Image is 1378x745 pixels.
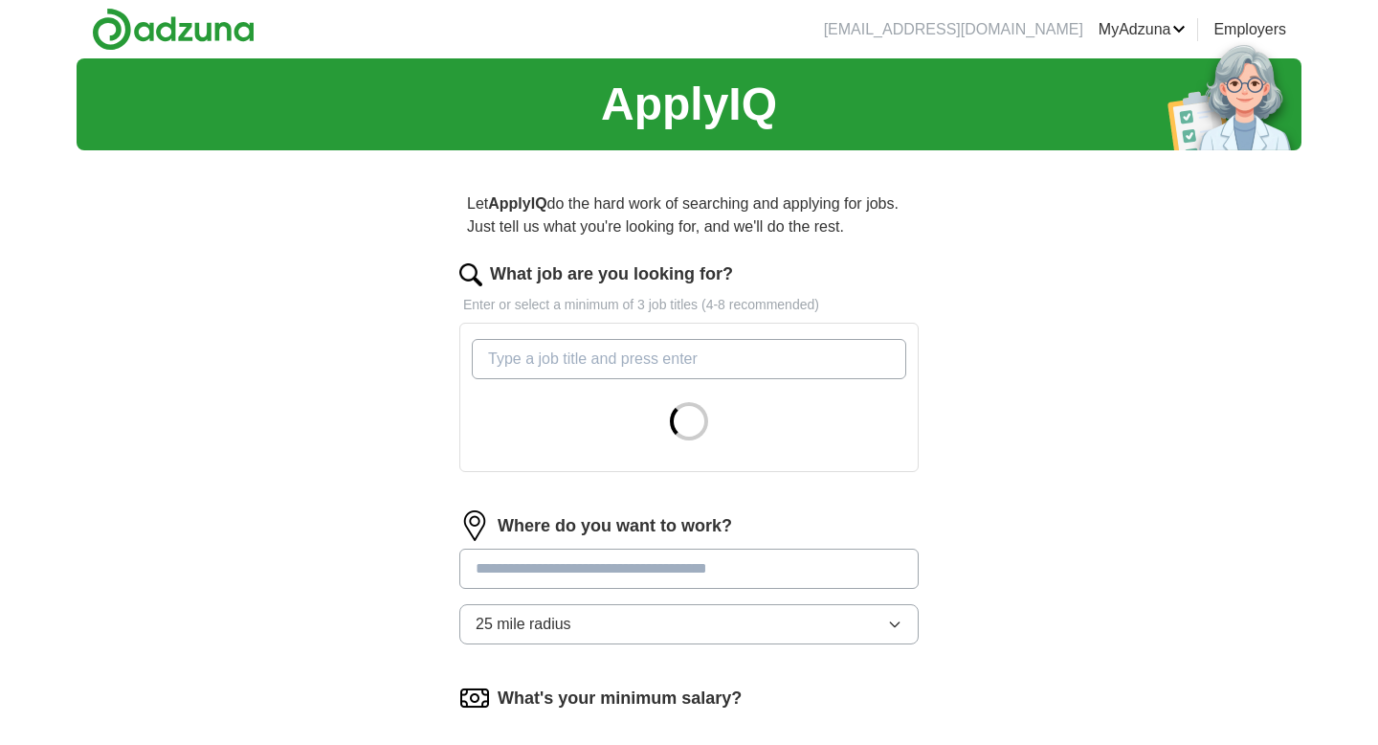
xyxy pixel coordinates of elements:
p: Enter or select a minimum of 3 job titles (4-8 recommended) [459,295,919,315]
label: What's your minimum salary? [498,686,742,711]
img: search.png [459,263,482,286]
a: MyAdzuna [1099,18,1187,41]
p: Let do the hard work of searching and applying for jobs. Just tell us what you're looking for, an... [459,185,919,246]
h1: ApplyIQ [601,70,777,139]
span: 25 mile radius [476,613,571,636]
img: location.png [459,510,490,541]
strong: ApplyIQ [488,195,546,212]
label: Where do you want to work? [498,513,732,539]
button: 25 mile radius [459,604,919,644]
li: [EMAIL_ADDRESS][DOMAIN_NAME] [824,18,1083,41]
label: What job are you looking for? [490,261,733,287]
img: Adzuna logo [92,8,255,51]
a: Employers [1213,18,1286,41]
img: salary.png [459,683,490,713]
input: Type a job title and press enter [472,339,906,379]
